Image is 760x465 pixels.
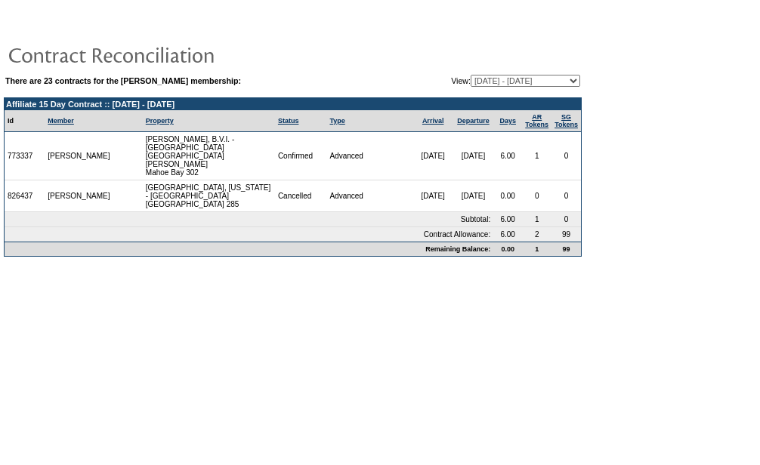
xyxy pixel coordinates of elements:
td: [DATE] [453,180,493,212]
a: Property [146,117,174,125]
td: 6.00 [493,212,522,227]
b: There are 23 contracts for the [PERSON_NAME] membership: [5,76,241,85]
td: [PERSON_NAME] [45,180,114,212]
td: [GEOGRAPHIC_DATA], [US_STATE] - [GEOGRAPHIC_DATA] [GEOGRAPHIC_DATA] 285 [143,180,275,212]
td: 0.00 [493,242,522,256]
td: 1 [522,132,551,180]
td: Cancelled [275,180,327,212]
td: [DATE] [412,132,453,180]
td: [PERSON_NAME] [45,132,114,180]
td: 0 [551,180,581,212]
img: pgTtlContractReconciliation.gif [8,39,310,69]
a: Departure [457,117,490,125]
td: [DATE] [412,180,453,212]
td: 6.00 [493,132,522,180]
td: [PERSON_NAME], B.V.I. - [GEOGRAPHIC_DATA] [GEOGRAPHIC_DATA][PERSON_NAME] Mahoe Bay 302 [143,132,275,180]
td: 0 [551,132,581,180]
a: SGTokens [555,113,578,128]
td: 0 [551,212,581,227]
td: Affiliate 15 Day Contract :: [DATE] - [DATE] [5,98,581,110]
td: Contract Allowance: [5,227,493,242]
td: 99 [551,242,581,256]
a: ARTokens [525,113,548,128]
td: Subtotal: [5,212,493,227]
td: 0.00 [493,180,522,212]
td: Advanced [326,180,412,212]
td: 0 [522,180,551,212]
td: 773337 [5,132,45,180]
td: 1 [522,212,551,227]
td: 99 [551,227,581,242]
td: Advanced [326,132,412,180]
td: Remaining Balance: [5,242,493,256]
a: Status [278,117,299,125]
td: 6.00 [493,227,522,242]
td: Confirmed [275,132,327,180]
a: Type [329,117,344,125]
td: 2 [522,227,551,242]
td: View: [377,75,580,87]
td: [DATE] [453,132,493,180]
a: Days [499,117,516,125]
a: Arrival [422,117,444,125]
a: Member [48,117,74,125]
td: 826437 [5,180,45,212]
td: Id [5,110,45,132]
td: 1 [522,242,551,256]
